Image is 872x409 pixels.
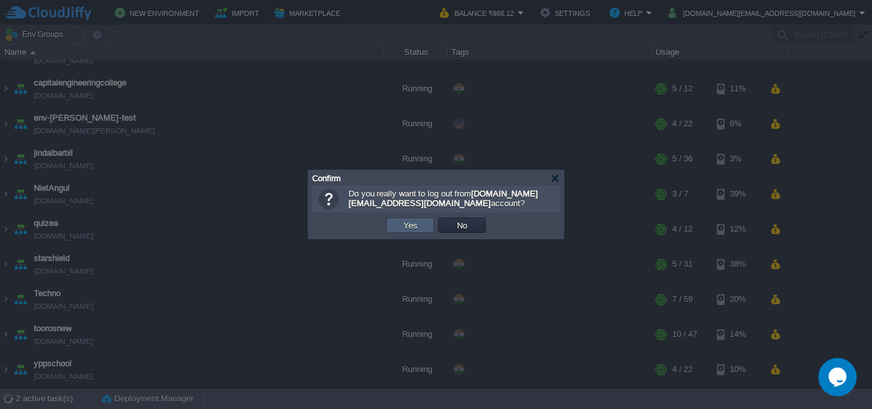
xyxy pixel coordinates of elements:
[349,189,538,208] span: Do you really want to log out from account?
[349,189,538,208] b: [DOMAIN_NAME][EMAIL_ADDRESS][DOMAIN_NAME]
[400,219,421,231] button: Yes
[312,174,341,183] span: Confirm
[453,219,471,231] button: No
[818,358,859,396] iframe: chat widget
